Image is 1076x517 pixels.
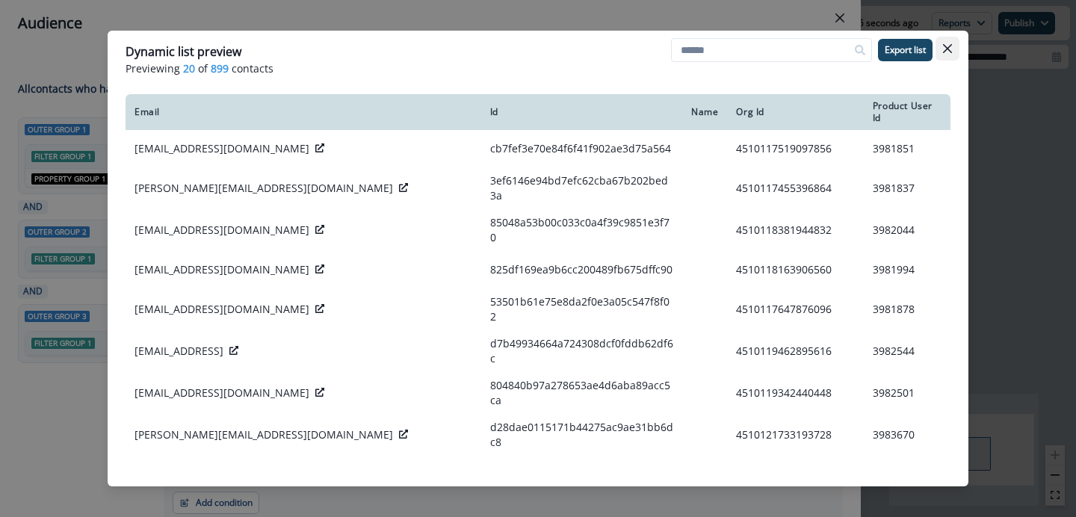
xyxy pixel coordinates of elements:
td: cb7fef3e70e84f6f41f902ae3d75a564 [481,130,682,167]
p: [PERSON_NAME][EMAIL_ADDRESS][DOMAIN_NAME] [134,181,393,196]
td: 4510119462895616 [727,330,863,372]
td: 3982501 [864,372,950,414]
td: 4510118381944832 [727,209,863,251]
td: 4510117455396864 [727,167,863,209]
td: 4510117519097856 [727,130,863,167]
span: 20 [183,61,195,76]
p: [EMAIL_ADDRESS] [134,344,223,359]
td: 3982544 [864,330,950,372]
p: Export list [885,45,926,55]
p: [PERSON_NAME][EMAIL_ADDRESS][DOMAIN_NAME] [134,427,393,442]
p: Dynamic list preview [126,43,241,61]
div: Id [490,106,673,118]
td: 4510119342440448 [727,372,863,414]
td: 3ef6146e94bd7efc62cba67b202bed3a [481,167,682,209]
div: Product User Id [873,100,941,124]
td: 3982062 [864,456,950,498]
p: [EMAIL_ADDRESS][DOMAIN_NAME] [134,223,309,238]
p: [EMAIL_ADDRESS][DOMAIN_NAME] [134,302,309,317]
p: [EMAIL_ADDRESS][DOMAIN_NAME] [134,141,309,156]
p: [EMAIL_ADDRESS][DOMAIN_NAME] [134,386,309,400]
td: d7b49934664a724308dcf0fddb62df6c [481,330,682,372]
td: 3981851 [864,130,950,167]
p: [EMAIL_ADDRESS][DOMAIN_NAME] [134,262,309,277]
td: 3981878 [864,288,950,330]
td: 4510118163906560 [727,251,863,288]
td: d28dae0115171b44275ac9ae31bb6dc8 [481,414,682,456]
td: 7547dcb42bad1b666a3910bf0dcffad5 [481,456,682,498]
td: 804840b97a278653ae4d6aba89acc5ca [481,372,682,414]
div: Name [691,106,718,118]
td: 4510118448070656 [727,456,863,498]
div: Org Id [736,106,854,118]
td: 3981994 [864,251,950,288]
td: 4510121733193728 [727,414,863,456]
td: 825df169ea9b6cc200489fb675dffc90 [481,251,682,288]
div: Email [134,106,472,118]
td: 4510117647876096 [727,288,863,330]
td: 3983670 [864,414,950,456]
button: Export list [878,39,933,61]
td: 3981837 [864,167,950,209]
button: Close [936,37,959,61]
p: Previewing of contacts [126,61,950,76]
td: 3982044 [864,209,950,251]
td: 53501b61e75e8da2f0e3a05c547f8f02 [481,288,682,330]
td: 85048a53b00c033c0a4f39c9851e3f70 [481,209,682,251]
span: 899 [211,61,229,76]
